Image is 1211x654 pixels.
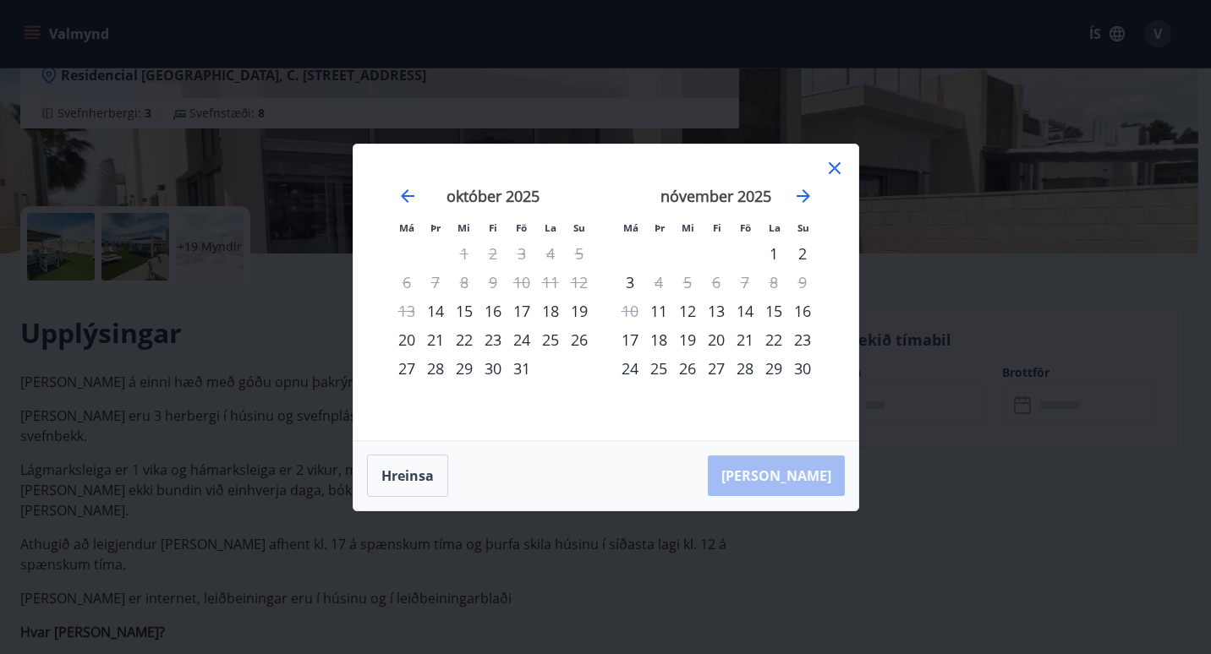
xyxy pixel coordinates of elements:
[565,268,594,297] td: Not available. sunnudagur, 12. október 2025
[421,325,450,354] div: 21
[421,268,450,297] td: Not available. þriðjudagur, 7. október 2025
[392,297,421,325] td: Not available. mánudagur, 13. október 2025
[479,239,507,268] td: Not available. fimmtudagur, 2. október 2025
[536,325,565,354] td: Choose laugardagur, 25. október 2025 as your check-in date. It’s available.
[731,325,759,354] td: Choose föstudagur, 21. nóvember 2025 as your check-in date. It’s available.
[479,354,507,383] div: 30
[759,297,788,325] td: Choose laugardagur, 15. nóvember 2025 as your check-in date. It’s available.
[450,325,479,354] div: 22
[479,297,507,325] td: Choose fimmtudagur, 16. október 2025 as your check-in date. It’s available.
[392,354,421,383] td: Choose mánudagur, 27. október 2025 as your check-in date. It’s available.
[450,325,479,354] td: Choose miðvikudagur, 22. október 2025 as your check-in date. It’s available.
[702,354,731,383] div: 27
[731,354,759,383] td: Choose föstudagur, 28. nóvember 2025 as your check-in date. It’s available.
[702,268,731,297] td: Not available. fimmtudagur, 6. nóvember 2025
[673,297,702,325] td: Choose miðvikudagur, 12. nóvember 2025 as your check-in date. It’s available.
[788,325,817,354] td: Choose sunnudagur, 23. nóvember 2025 as your check-in date. It’s available.
[374,165,838,420] div: Calendar
[702,297,731,325] div: 13
[392,325,421,354] td: Choose mánudagur, 20. október 2025 as your check-in date. It’s available.
[507,325,536,354] div: 24
[788,239,817,268] td: Choose sunnudagur, 2. nóvember 2025 as your check-in date. It’s available.
[479,268,507,297] td: Not available. fimmtudagur, 9. október 2025
[507,325,536,354] td: Choose föstudagur, 24. október 2025 as your check-in date. It’s available.
[702,325,731,354] div: 20
[565,297,594,325] div: 19
[759,325,788,354] div: 22
[644,268,673,297] div: Aðeins útritun í boði
[573,221,585,234] small: Su
[616,354,644,383] div: 24
[788,239,817,268] div: 2
[644,297,673,325] td: Choose þriðjudagur, 11. nóvember 2025 as your check-in date. It’s available.
[536,297,565,325] div: 18
[759,354,788,383] div: 29
[759,268,788,297] td: Not available. laugardagur, 8. nóvember 2025
[392,268,421,297] td: Not available. mánudagur, 6. október 2025
[507,239,536,268] td: Not available. föstudagur, 3. október 2025
[788,297,817,325] td: Choose sunnudagur, 16. nóvember 2025 as your check-in date. It’s available.
[644,354,673,383] div: 25
[788,325,817,354] div: 23
[421,325,450,354] td: Choose þriðjudagur, 21. október 2025 as your check-in date. It’s available.
[399,221,414,234] small: Má
[507,354,536,383] div: 31
[536,325,565,354] div: 25
[797,221,809,234] small: Su
[623,221,638,234] small: Má
[545,221,556,234] small: La
[673,325,702,354] td: Choose miðvikudagur, 19. nóvember 2025 as your check-in date. It’s available.
[616,325,644,354] td: Choose mánudagur, 17. nóvember 2025 as your check-in date. It’s available.
[644,268,673,297] td: Not available. þriðjudagur, 4. nóvember 2025
[536,268,565,297] td: Not available. laugardagur, 11. október 2025
[655,221,665,234] small: Þr
[788,268,817,297] td: Not available. sunnudagur, 9. nóvember 2025
[479,354,507,383] td: Choose fimmtudagur, 30. október 2025 as your check-in date. It’s available.
[702,354,731,383] td: Choose fimmtudagur, 27. nóvember 2025 as your check-in date. It’s available.
[447,186,540,206] strong: október 2025
[421,297,450,325] div: Aðeins innritun í boði
[731,268,759,297] td: Not available. föstudagur, 7. nóvember 2025
[458,221,470,234] small: Mi
[565,325,594,354] div: 26
[392,325,421,354] div: 20
[713,221,721,234] small: Fi
[682,221,694,234] small: Mi
[536,239,565,268] td: Not available. laugardagur, 4. október 2025
[565,297,594,325] td: Choose sunnudagur, 19. október 2025 as your check-in date. It’s available.
[644,297,673,325] div: Aðeins innritun í boði
[660,186,771,206] strong: nóvember 2025
[450,297,479,325] div: 15
[759,325,788,354] td: Choose laugardagur, 22. nóvember 2025 as your check-in date. It’s available.
[731,325,759,354] div: 21
[616,268,644,297] td: Choose mánudagur, 3. nóvember 2025 as your check-in date. It’s available.
[516,221,527,234] small: Fö
[507,354,536,383] td: Choose föstudagur, 31. október 2025 as your check-in date. It’s available.
[479,297,507,325] div: 16
[769,221,781,234] small: La
[421,297,450,325] td: Choose þriðjudagur, 14. október 2025 as your check-in date. It’s available.
[702,325,731,354] td: Choose fimmtudagur, 20. nóvember 2025 as your check-in date. It’s available.
[616,268,644,297] div: 3
[731,297,759,325] td: Choose föstudagur, 14. nóvember 2025 as your check-in date. It’s available.
[536,297,565,325] td: Choose laugardagur, 18. október 2025 as your check-in date. It’s available.
[673,297,702,325] div: 12
[367,455,448,497] button: Hreinsa
[788,354,817,383] div: 30
[673,325,702,354] div: 19
[793,186,814,206] div: Move forward to switch to the next month.
[479,325,507,354] div: 23
[788,354,817,383] td: Choose sunnudagur, 30. nóvember 2025 as your check-in date. It’s available.
[565,239,594,268] td: Not available. sunnudagur, 5. október 2025
[450,239,479,268] td: Not available. miðvikudagur, 1. október 2025
[479,325,507,354] td: Choose fimmtudagur, 23. október 2025 as your check-in date. It’s available.
[507,268,536,297] td: Not available. föstudagur, 10. október 2025
[565,325,594,354] td: Choose sunnudagur, 26. október 2025 as your check-in date. It’s available.
[759,297,788,325] div: 15
[397,186,418,206] div: Move backward to switch to the previous month.
[673,354,702,383] div: 26
[430,221,441,234] small: Þr
[731,297,759,325] div: 14
[450,268,479,297] td: Not available. miðvikudagur, 8. október 2025
[788,297,817,325] div: 16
